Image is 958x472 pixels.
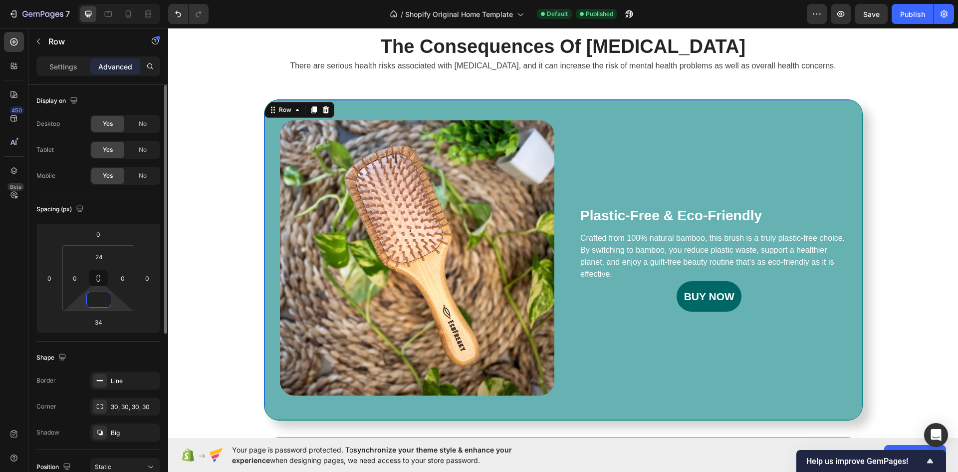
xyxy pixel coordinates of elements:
div: 450 [9,106,24,114]
input: 0 [42,271,57,286]
span: Help us improve GemPages! [806,457,924,466]
div: Shape [36,351,68,365]
div: Display on [36,94,80,108]
button: Publish [892,4,934,24]
span: Static [95,463,111,471]
div: Mobile [36,171,55,180]
input: xl [89,249,109,264]
h3: Plastic-Free & Eco-Friendly [411,176,679,199]
span: Your page is password protected. To when designing pages, we need access to your store password. [232,445,551,466]
p: BUY NOW [516,261,566,277]
span: Save [863,10,880,18]
input: 0px [115,271,130,286]
button: Show survey - Help us improve GemPages! [806,455,936,467]
span: / [401,9,403,19]
button: Allow access [884,445,946,465]
iframe: Design area [168,28,958,438]
div: Border [36,376,56,385]
p: Row [48,35,133,47]
div: Beta [7,183,24,191]
span: No [139,119,147,128]
div: Spacing (px) [36,203,86,216]
span: Yes [103,145,113,154]
a: BUY NOW [508,253,573,284]
div: Corner [36,402,56,411]
span: No [139,171,147,180]
div: Publish [900,9,925,19]
div: 30, 30, 30, 30 [111,403,158,412]
p: Crafted from 100% natural bamboo, this brush is a truly plastic-free choice. By switching to bamb... [412,204,678,252]
div: Line [111,377,158,386]
p: Settings [49,61,77,72]
span: synchronize your theme style & enhance your experience [232,446,512,465]
span: Published [586,9,613,18]
span: Shopify Original Home Template [405,9,513,19]
div: Undo/Redo [168,4,209,24]
button: Save [855,4,888,24]
p: Advanced [98,61,132,72]
input: 0 [140,271,155,286]
div: Open Intercom Messenger [924,423,948,447]
input: 0px [67,271,82,286]
div: Row [109,77,125,86]
div: Tablet [36,145,54,154]
div: Shadow [36,428,59,437]
span: No [139,145,147,154]
div: Big [111,429,158,438]
span: Yes [103,119,113,128]
span: Default [547,9,568,18]
span: Yes [103,171,113,180]
input: 34 [88,315,108,330]
button: 7 [4,4,74,24]
input: 0 [88,227,108,242]
p: 7 [65,8,70,20]
div: Desktop [36,119,60,128]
